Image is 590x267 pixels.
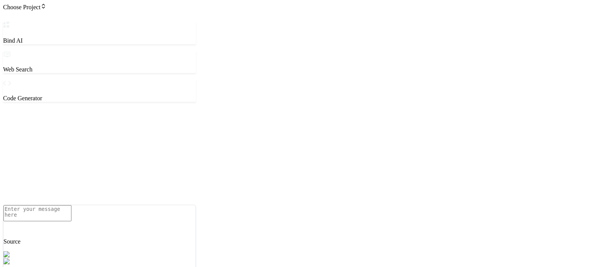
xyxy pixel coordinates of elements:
p: Source [3,238,196,245]
p: Code Generator [3,95,196,102]
p: Web Search [3,66,196,73]
img: Pick Models [3,251,40,258]
span: Choose Project [3,4,46,10]
p: Bind AI [3,37,196,44]
img: Claude 4 Sonnet [3,258,50,265]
